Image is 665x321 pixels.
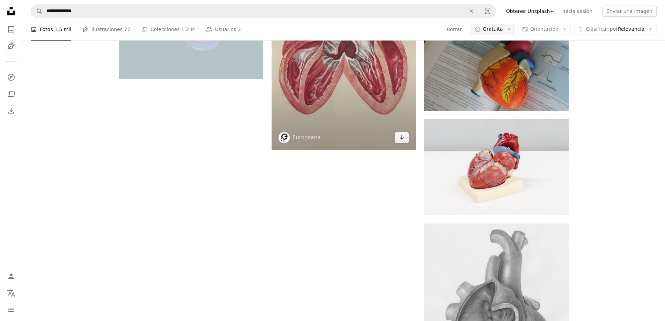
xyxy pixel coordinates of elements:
span: 3 [238,25,241,33]
span: 1,2 M [181,25,195,33]
a: Inicio — Unsplash [4,4,18,20]
button: Menú [4,303,18,317]
a: Usuarios 3 [206,18,241,41]
a: Iniciar sesión / Registrarse [4,269,18,283]
button: Clasificar porRelevancia [574,24,657,35]
a: Un modelo de un corazón humano sobre una superficie blanca [424,164,568,170]
img: Ilustración del corazón humano [424,15,568,111]
a: Historial de descargas [4,104,18,118]
span: Orientación [530,26,559,32]
img: Un modelo de un corazón humano sobre una superficie blanca [424,119,568,215]
button: Idioma [4,286,18,300]
a: Colecciones [4,87,18,101]
a: Ilustraciones [4,39,18,53]
button: Borrar [464,5,479,18]
button: Orientación [518,24,571,35]
a: Colecciones 1,2 M [141,18,195,41]
span: Gratuita [483,26,503,33]
img: Ve al perfil de Europeana [279,132,290,143]
button: Buscar en Unsplash [31,5,43,18]
span: Clasificar por [586,26,618,32]
button: Gratuita [471,24,515,35]
a: Fotos [4,22,18,36]
a: Explorar [4,70,18,84]
form: Encuentra imágenes en todo el sitio [31,4,496,18]
a: Descargar [395,132,409,143]
a: Obtener Unsplash+ [502,6,558,17]
button: Borrar [446,24,462,35]
a: Ilustraciones 77 [82,18,130,41]
span: Relevancia [586,26,644,33]
a: Ilustración del corazón humano [424,59,568,66]
a: Inicia sesión [558,6,597,17]
a: Europeana [293,134,321,141]
button: Búsqueda visual [479,5,496,18]
a: Un dibujo de dos válvulas cardíacas humanas [272,54,416,60]
button: Enviar una imagen [602,6,657,17]
span: 77 [124,25,130,33]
